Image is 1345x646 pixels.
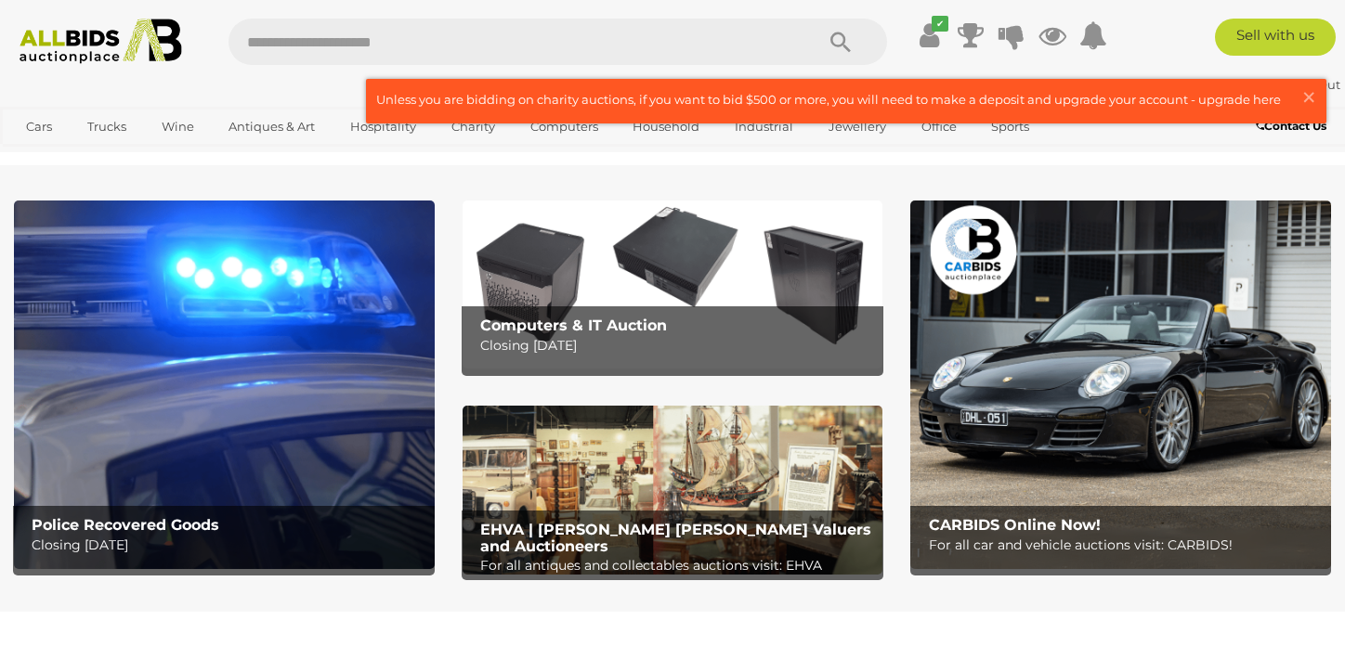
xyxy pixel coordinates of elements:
[910,200,1331,569] img: CARBIDS Online Now!
[979,111,1041,142] a: Sports
[816,111,898,142] a: Jewellery
[463,200,883,368] a: Computers & IT Auction Computers & IT Auction Closing [DATE]
[1090,77,1277,92] strong: [PERSON_NAME].quaresma
[14,142,170,173] a: [GEOGRAPHIC_DATA]
[14,111,64,142] a: Cars
[150,111,206,142] a: Wine
[1090,77,1280,92] a: [PERSON_NAME].quaresma
[480,554,874,577] p: For all antiques and collectables auctions visit: EHVA
[932,16,948,32] i: ✔
[10,19,191,64] img: Allbids.com.au
[338,111,428,142] a: Hospitality
[463,406,883,574] img: EHVA | Evans Hastings Valuers and Auctioneers
[480,317,667,334] b: Computers & IT Auction
[216,111,327,142] a: Antiques & Art
[480,334,874,357] p: Closing [DATE]
[929,534,1323,557] p: For all car and vehicle auctions visit: CARBIDS!
[1256,119,1326,133] b: Contact Us
[14,200,435,569] a: Police Recovered Goods Police Recovered Goods Closing [DATE]
[439,111,507,142] a: Charity
[909,111,969,142] a: Office
[32,534,425,557] p: Closing [DATE]
[480,521,871,555] b: EHVA | [PERSON_NAME] [PERSON_NAME] Valuers and Auctioneers
[1300,79,1317,115] span: ×
[1280,77,1284,92] span: |
[929,516,1101,534] b: CARBIDS Online Now!
[1256,116,1331,136] a: Contact Us
[463,200,883,368] img: Computers & IT Auction
[910,200,1331,569] a: CARBIDS Online Now! CARBIDS Online Now! For all car and vehicle auctions visit: CARBIDS!
[620,111,712,142] a: Household
[32,516,219,534] b: Police Recovered Goods
[75,111,138,142] a: Trucks
[916,19,944,52] a: ✔
[14,200,435,569] img: Police Recovered Goods
[1215,19,1336,56] a: Sell with us
[1286,77,1340,92] a: Sign Out
[463,406,883,574] a: EHVA | Evans Hastings Valuers and Auctioneers EHVA | [PERSON_NAME] [PERSON_NAME] Valuers and Auct...
[794,19,887,65] button: Search
[518,111,610,142] a: Computers
[723,111,805,142] a: Industrial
